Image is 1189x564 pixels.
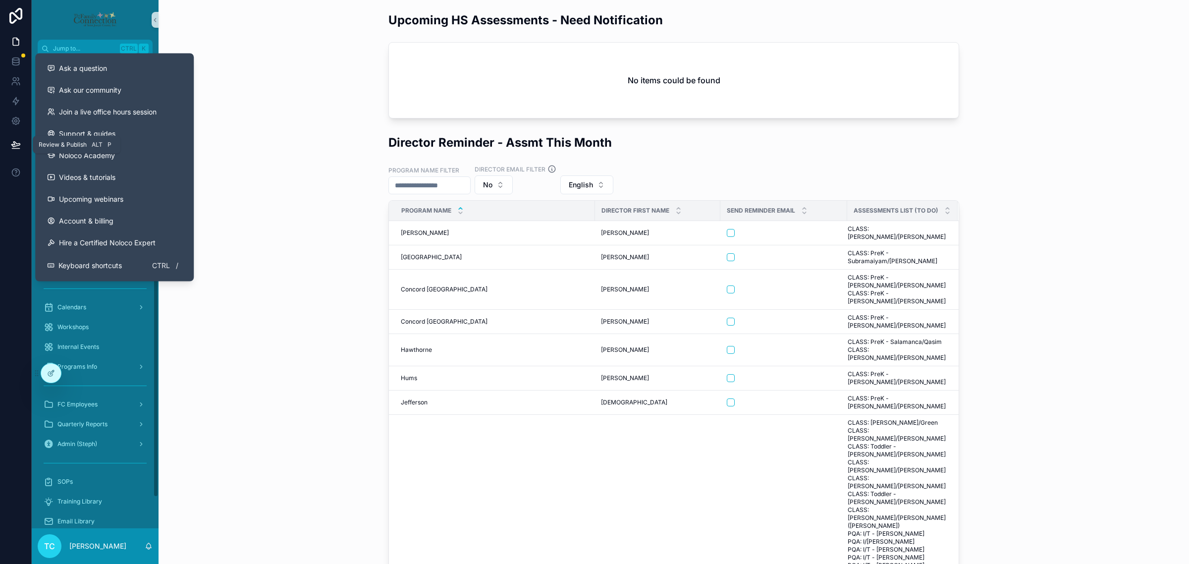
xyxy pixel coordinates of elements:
[601,318,649,326] span: [PERSON_NAME]
[601,229,714,237] a: [PERSON_NAME]
[57,478,73,486] span: SOPs
[39,57,190,79] button: Ask a question
[848,225,946,241] a: CLASS: [PERSON_NAME]/[PERSON_NAME]
[601,318,714,326] a: [PERSON_NAME]
[601,229,649,237] span: [PERSON_NAME]
[106,141,113,149] span: P
[848,274,946,305] a: CLASS: PreK - [PERSON_NAME]/[PERSON_NAME] CLASS: PreK - [PERSON_NAME]/[PERSON_NAME]
[401,318,589,326] a: Concord [GEOGRAPHIC_DATA]
[59,129,115,139] span: Support & guides
[848,338,946,362] a: CLASS: PreK - Salamanca/Qasim CLASS: [PERSON_NAME]/[PERSON_NAME]
[483,180,492,190] span: No
[401,253,589,261] a: [GEOGRAPHIC_DATA]
[628,74,720,86] h2: No items could be found
[848,370,946,386] a: CLASS: PreK - [PERSON_NAME]/[PERSON_NAME]
[38,415,153,433] a: Quarterly Reports
[57,517,95,525] span: Email Library
[401,398,589,406] a: Jefferson
[140,45,148,53] span: K
[601,207,669,215] span: Director First Name
[92,141,103,149] span: Alt
[57,303,86,311] span: Calendars
[57,400,98,408] span: FC Employees
[38,473,153,491] a: SOPs
[59,194,123,204] span: Upcoming webinars
[401,253,462,261] span: [GEOGRAPHIC_DATA]
[401,318,487,326] span: Concord [GEOGRAPHIC_DATA]
[59,172,115,182] span: Videos & tutorials
[401,285,589,293] a: Concord [GEOGRAPHIC_DATA]
[848,395,946,410] a: CLASS: PreK - [PERSON_NAME]/[PERSON_NAME]
[401,374,589,382] a: Hums
[39,232,190,254] button: Hire a Certified Noloco Expert
[601,374,649,382] span: [PERSON_NAME]
[69,541,126,551] p: [PERSON_NAME]
[32,57,159,528] div: scrollable content
[38,318,153,336] a: Workshops
[38,435,153,453] a: Admin (Steph)
[475,175,513,194] button: Select Button
[601,346,649,354] span: [PERSON_NAME]
[727,207,795,215] span: Send Reminder Email
[601,374,714,382] a: [PERSON_NAME]
[38,298,153,316] a: Calendars
[57,440,97,448] span: Admin (Steph)
[569,180,593,190] span: English
[57,323,89,331] span: Workshops
[560,175,613,194] button: Select Button
[73,12,117,28] img: App logo
[401,346,589,354] a: Hawthorne
[38,395,153,413] a: FC Employees
[39,188,190,210] a: Upcoming webinars
[39,141,87,149] span: Review & Publish
[401,374,417,382] span: Hums
[401,207,451,215] span: Program Name
[59,238,156,248] span: Hire a Certified Noloco Expert
[57,420,108,428] span: Quarterly Reports
[475,165,545,173] label: Director Email Filter
[38,358,153,376] a: Programs Info
[848,249,946,265] span: CLASS: PreK - Subramaiyam/[PERSON_NAME]
[57,343,99,351] span: Internal Events
[151,260,171,272] span: Ctrl
[401,229,449,237] span: [PERSON_NAME]
[39,210,190,232] a: Account & billing
[39,79,190,101] a: Ask our community
[848,314,946,330] a: CLASS: PreK - [PERSON_NAME]/[PERSON_NAME]
[601,285,714,293] a: [PERSON_NAME]
[58,261,122,271] span: Keyboard shortcuts
[39,123,190,145] a: Support & guides
[38,512,153,530] a: Email Library
[401,346,432,354] span: Hawthorne
[39,145,190,167] a: Noloco Academy
[854,207,938,215] span: Assessments List (To Do)
[57,363,97,371] span: Programs Info
[601,253,649,261] span: [PERSON_NAME]
[39,101,190,123] a: Join a live office hours session
[601,253,714,261] a: [PERSON_NAME]
[57,498,102,506] span: Training Library
[173,262,181,270] span: /
[59,151,115,161] span: Noloco Academy
[44,540,55,552] span: TC
[401,229,589,237] a: [PERSON_NAME]
[39,254,190,278] button: Keyboard shortcutsCtrl/
[59,216,113,226] span: Account & billing
[388,166,459,174] label: Program Name Filter
[38,493,153,510] a: Training Library
[53,45,116,53] span: Jump to...
[601,285,649,293] span: [PERSON_NAME]
[601,398,714,406] a: [DEMOGRAPHIC_DATA]
[388,134,612,151] h2: Director Reminder - Assmt This Month
[601,398,667,406] span: [DEMOGRAPHIC_DATA]
[401,398,428,406] span: Jefferson
[38,338,153,356] a: Internal Events
[59,107,157,117] span: Join a live office hours session
[601,346,714,354] a: [PERSON_NAME]
[120,44,138,54] span: Ctrl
